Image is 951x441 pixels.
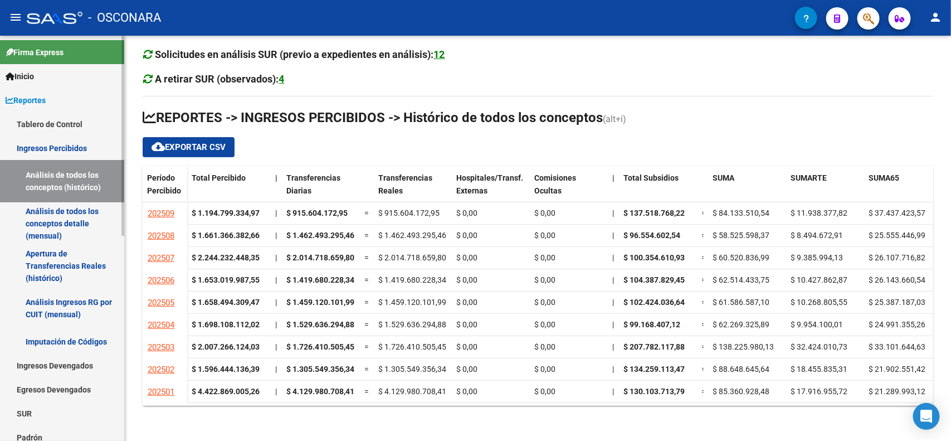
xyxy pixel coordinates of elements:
[148,365,174,375] span: 202502
[148,298,174,308] span: 202505
[791,253,843,262] span: $ 9.385.994,13
[713,253,769,262] span: $ 60.520.836,99
[623,320,680,329] span: $ 99.168.407,12
[378,253,446,262] span: $ 2.014.718.659,80
[713,365,769,374] span: $ 88.648.645,64
[612,320,614,329] span: |
[364,209,369,217] span: =
[192,253,260,262] strong: $ 2.244.232.448,35
[623,387,685,396] span: $ 130.103.713,79
[456,387,477,396] span: $ 0,00
[623,342,685,351] span: $ 207.782.117,88
[286,298,354,307] span: $ 1.459.120.101,99
[275,298,277,307] span: |
[791,231,843,240] span: $ 8.494.672,91
[791,298,847,307] span: $ 10.268.805,55
[364,298,369,307] span: =
[534,253,555,262] span: $ 0,00
[143,166,187,213] datatable-header-cell: Período Percibido
[364,275,369,284] span: =
[192,387,260,396] strong: $ 4.422.869.005,26
[869,253,925,262] span: $ 26.107.716,82
[286,387,354,396] span: $ 4.129.980.708,41
[456,320,477,329] span: $ 0,00
[286,275,354,284] span: $ 1.419.680.228,34
[148,231,174,241] span: 202508
[701,298,706,307] span: =
[456,253,477,262] span: $ 0,00
[534,387,555,396] span: $ 0,00
[612,231,614,240] span: |
[713,298,769,307] span: $ 61.586.587,10
[155,73,285,85] strong: A retirar SUR (observados):
[929,11,942,24] mat-icon: person
[701,209,706,217] span: =
[456,298,477,307] span: $ 0,00
[456,209,477,217] span: $ 0,00
[286,320,354,329] span: $ 1.529.636.294,88
[192,365,260,374] strong: $ 1.596.444.136,39
[534,365,555,374] span: $ 0,00
[791,209,847,217] span: $ 11.938.377,82
[791,365,847,374] span: $ 18.455.835,31
[152,142,226,152] span: Exportar CSV
[612,298,614,307] span: |
[378,387,446,396] span: $ 4.129.980.708,41
[275,173,277,182] span: |
[364,253,369,262] span: =
[791,320,843,329] span: $ 9.954.100,01
[869,342,925,351] span: $ 33.101.644,63
[148,320,174,330] span: 202504
[869,231,925,240] span: $ 25.555.446,99
[864,166,942,213] datatable-header-cell: SUMA65
[275,320,277,329] span: |
[786,166,864,213] datatable-header-cell: SUMARTE
[701,387,706,396] span: =
[619,166,697,213] datatable-header-cell: Total Subsidios
[6,70,34,83] span: Inicio
[364,320,369,329] span: =
[713,275,769,284] span: $ 62.514.433,75
[192,320,260,329] strong: $ 1.698.108.112,02
[534,298,555,307] span: $ 0,00
[378,365,446,374] span: $ 1.305.549.356,34
[434,47,445,62] div: 12
[378,231,446,240] span: $ 1.462.493.295,46
[612,365,614,374] span: |
[713,342,774,351] span: $ 138.225.980,13
[155,49,445,60] strong: Solicitudes en análisis SUR (previo a expedientes en análisis):
[378,173,432,195] span: Transferencias Reales
[713,173,734,182] span: SUMA
[623,298,685,307] span: $ 102.424.036,64
[701,275,706,284] span: =
[869,320,925,329] span: $ 24.991.355,26
[534,209,555,217] span: $ 0,00
[612,275,614,284] span: |
[364,365,369,374] span: =
[534,342,555,351] span: $ 0,00
[286,253,354,262] span: $ 2.014.718.659,80
[791,275,847,284] span: $ 10.427.862,87
[623,209,685,217] span: $ 137.518.768,22
[456,365,477,374] span: $ 0,00
[534,173,576,195] span: Comisiones Ocultas
[364,342,369,351] span: =
[791,342,847,351] span: $ 32.424.010,73
[143,110,603,125] span: REPORTES -> INGRESOS PERCIBIDOS -> Histórico de todos los conceptos
[713,320,769,329] span: $ 62.269.325,89
[286,365,354,374] span: $ 1.305.549.356,34
[869,275,925,284] span: $ 26.143.660,54
[869,298,925,307] span: $ 25.387.187,03
[147,173,181,195] span: Período Percibido
[378,275,446,284] span: $ 1.419.680.228,34
[192,298,260,307] strong: $ 1.658.494.309,47
[701,253,706,262] span: =
[192,231,260,240] strong: $ 1.661.366.382,66
[378,320,446,329] span: $ 1.529.636.294,88
[6,46,64,59] span: Firma Express
[612,173,615,182] span: |
[286,173,340,195] span: Transferencias Diarias
[148,209,174,219] span: 202509
[286,342,354,351] span: $ 1.726.410.505,45
[713,209,769,217] span: $ 84.133.510,54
